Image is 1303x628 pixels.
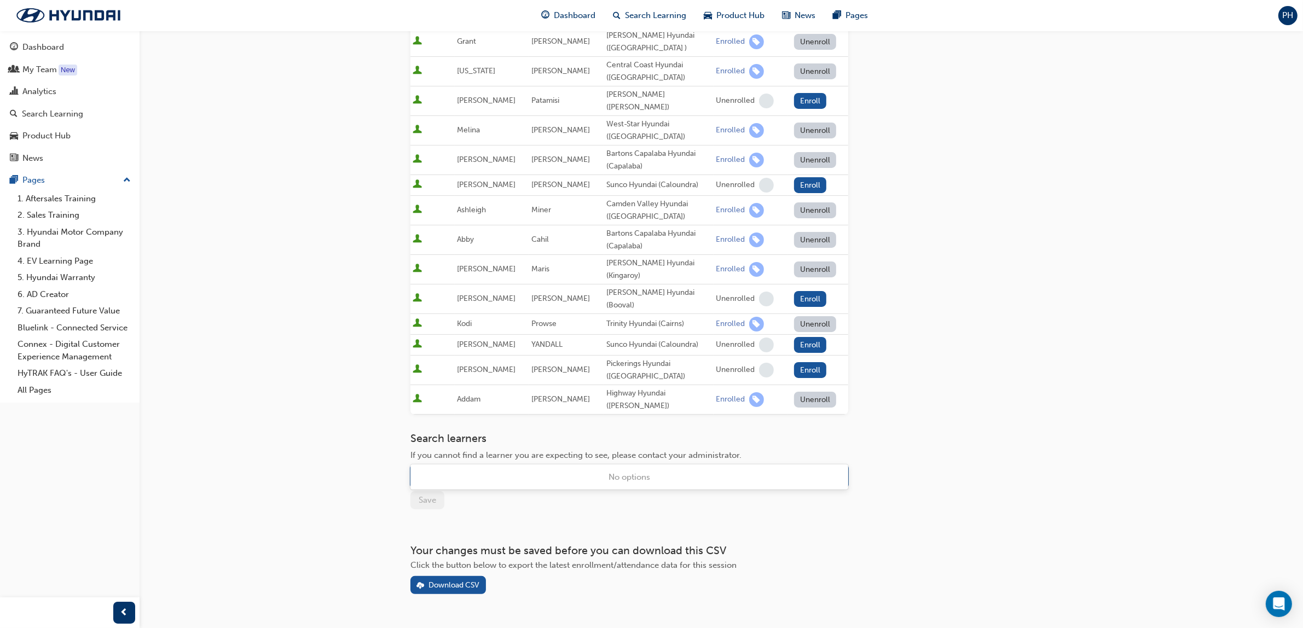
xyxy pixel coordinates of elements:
[13,207,135,224] a: 2. Sales Training
[13,190,135,207] a: 1. Aftersales Training
[413,234,422,245] span: User is active
[716,294,755,304] div: Unenrolled
[749,232,764,247] span: learningRecordVerb_ENROLL-icon
[413,293,422,304] span: User is active
[413,318,422,329] span: User is active
[4,170,135,190] button: Pages
[413,95,422,106] span: User is active
[413,66,422,77] span: User is active
[410,491,444,509] button: Save
[22,152,43,165] div: News
[410,467,848,488] div: No options
[413,364,422,375] span: User is active
[413,205,422,216] span: User is active
[794,34,837,50] button: Unenroll
[696,4,774,27] a: car-iconProduct Hub
[13,224,135,253] a: 3. Hyundai Motor Company Brand
[13,253,135,270] a: 4. EV Learning Page
[704,9,713,22] span: car-icon
[410,576,486,594] button: Download CSV
[457,394,480,404] span: Addam
[22,85,56,98] div: Analytics
[531,319,557,328] span: Prowse
[833,9,842,22] span: pages-icon
[606,179,711,191] div: Sunco Hyundai (Caloundra)
[457,205,486,214] span: Ashleigh
[606,318,711,330] div: Trinity Hyundai (Cairns)
[10,65,18,75] span: people-icon
[13,303,135,319] a: 7. Guaranteed Future Value
[457,340,516,349] span: [PERSON_NAME]
[13,365,135,382] a: HyTRAK FAQ's - User Guide
[794,123,837,138] button: Unenroll
[123,173,131,188] span: up-icon
[457,319,472,328] span: Kodi
[413,264,422,275] span: User is active
[606,287,711,311] div: [PERSON_NAME] Hyundai (Booval)
[5,4,131,27] a: Trak
[13,269,135,286] a: 5. Hyundai Warranty
[410,560,737,570] span: Click the button below to export the latest enrollment/attendance data for this session
[13,286,135,303] a: 6. AD Creator
[606,89,711,113] div: [PERSON_NAME] ([PERSON_NAME])
[794,93,827,109] button: Enroll
[606,339,711,351] div: Sunco Hyundai (Caloundra)
[716,365,755,375] div: Unenrolled
[606,387,711,412] div: Highway Hyundai ([PERSON_NAME])
[22,108,83,120] div: Search Learning
[4,148,135,168] a: News
[794,152,837,168] button: Unenroll
[759,94,774,108] span: learningRecordVerb_NONE-icon
[606,358,711,382] div: Pickerings Hyundai ([GEOGRAPHIC_DATA])
[716,155,745,165] div: Enrolled
[794,316,837,332] button: Unenroll
[759,338,774,352] span: learningRecordVerb_NONE-icon
[531,235,549,244] span: Cahil
[13,382,135,399] a: All Pages
[749,153,764,167] span: learningRecordVerb_ENROLL-icon
[10,109,18,119] span: search-icon
[10,87,18,97] span: chart-icon
[531,205,551,214] span: Miner
[531,264,549,274] span: Maris
[457,96,516,105] span: [PERSON_NAME]
[457,125,480,135] span: Melina
[59,65,77,75] div: Tooltip anchor
[413,154,422,165] span: User is active
[4,37,135,57] a: Dashboard
[759,363,774,377] span: learningRecordVerb_NONE-icon
[531,37,590,46] span: [PERSON_NAME]
[531,66,590,75] span: [PERSON_NAME]
[749,317,764,332] span: learningRecordVerb_ENROLL-icon
[457,155,516,164] span: [PERSON_NAME]
[413,339,422,350] span: User is active
[716,340,755,350] div: Unenrolled
[795,9,816,22] span: News
[794,362,827,378] button: Enroll
[22,174,45,187] div: Pages
[531,180,590,189] span: [PERSON_NAME]
[749,123,764,138] span: learningRecordVerb_ENROLL-icon
[626,9,687,22] span: Search Learning
[749,34,764,49] span: learningRecordVerb_ENROLL-icon
[410,450,742,460] span: If you cannot find a learner you are expecting to see, please contact your administrator.
[749,262,764,277] span: learningRecordVerb_ENROLL-icon
[457,264,516,274] span: [PERSON_NAME]
[606,257,711,282] div: [PERSON_NAME] Hyundai (Kingaroy)
[1278,6,1298,25] button: PH
[716,125,745,136] div: Enrolled
[794,291,827,307] button: Enroll
[413,125,422,136] span: User is active
[606,59,711,84] div: Central Coast Hyundai ([GEOGRAPHIC_DATA])
[1266,591,1292,617] div: Open Intercom Messenger
[413,394,422,405] span: User is active
[794,63,837,79] button: Unenroll
[419,495,436,505] span: Save
[10,43,18,53] span: guage-icon
[749,64,764,79] span: learningRecordVerb_ENROLL-icon
[120,606,129,620] span: prev-icon
[759,292,774,306] span: learningRecordVerb_NONE-icon
[794,232,837,248] button: Unenroll
[716,319,745,329] div: Enrolled
[531,340,563,349] span: YANDALL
